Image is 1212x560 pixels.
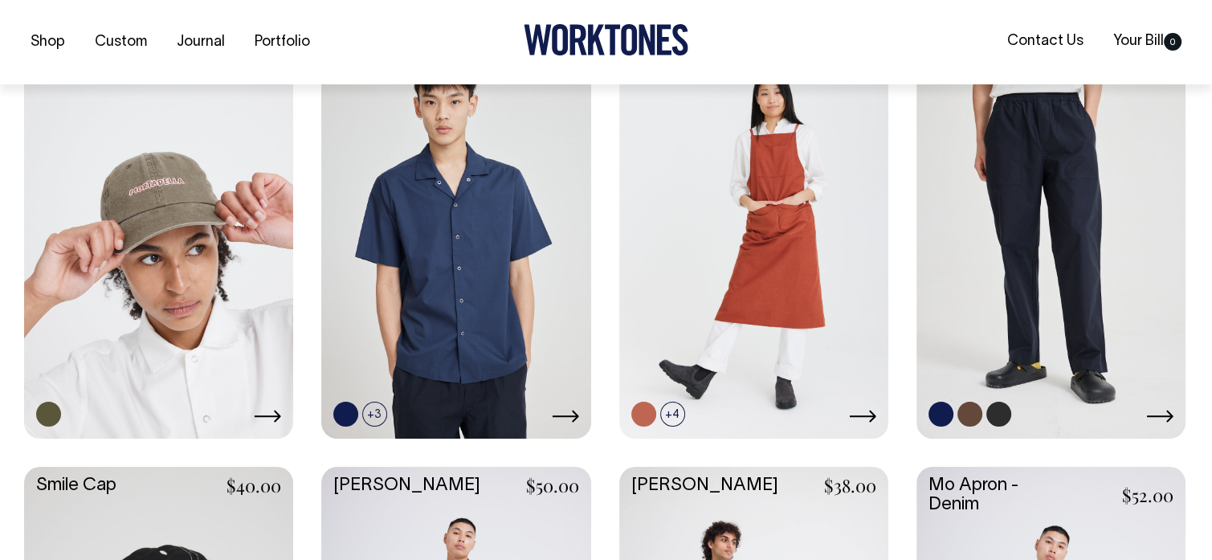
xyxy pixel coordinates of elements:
[1107,28,1188,55] a: Your Bill0
[24,29,71,55] a: Shop
[660,402,685,427] span: +4
[362,402,387,427] span: +3
[1164,33,1181,51] span: 0
[248,29,316,55] a: Portfolio
[1001,28,1090,55] a: Contact Us
[88,29,153,55] a: Custom
[170,29,231,55] a: Journal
